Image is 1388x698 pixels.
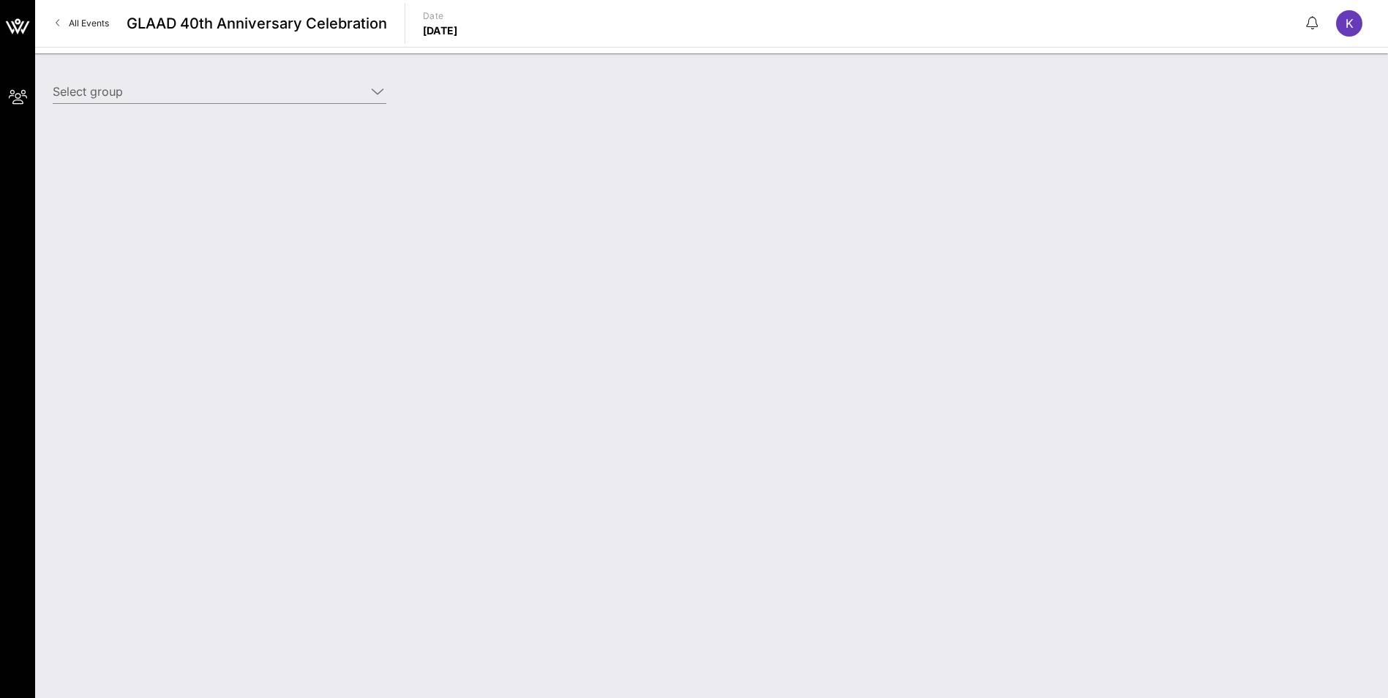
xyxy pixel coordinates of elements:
[127,12,387,34] span: GLAAD 40th Anniversary Celebration
[423,9,458,23] p: Date
[423,23,458,38] p: [DATE]
[1336,10,1362,37] div: K
[69,18,109,29] span: All Events
[1346,16,1354,31] span: K
[47,12,118,35] a: All Events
